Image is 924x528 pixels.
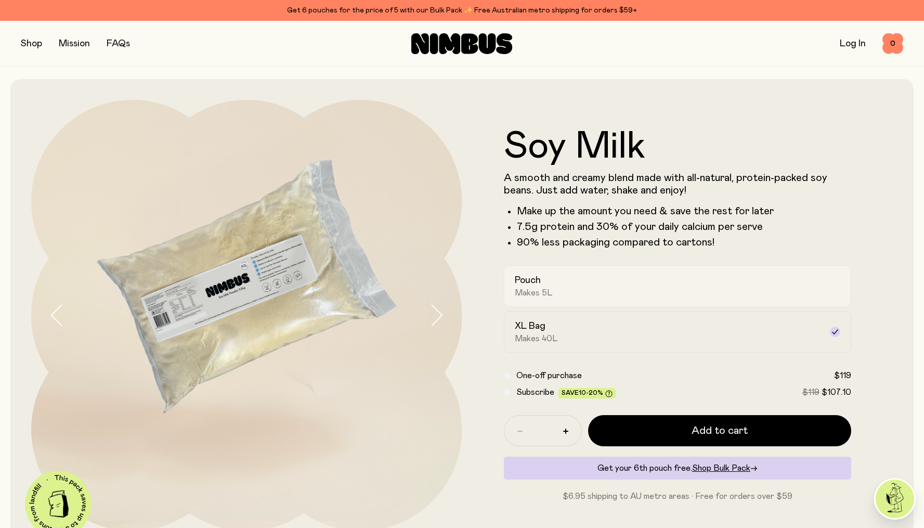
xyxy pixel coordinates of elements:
[692,464,750,472] span: Shop Bulk Pack
[834,371,851,380] span: $119
[516,371,582,380] span: One-off purchase
[504,490,852,503] p: $6.95 shipping to AU metro areas · Free for orders over $59
[21,4,903,17] div: Get 6 pouches for the price of 5 with our Bulk Pack ✨ Free Australian metro shipping for orders $59+
[504,128,852,165] h1: Soy Milk
[822,388,851,396] span: $107.10
[517,205,852,217] li: Make up the amount you need & save the rest for later
[692,464,758,472] a: Shop Bulk Pack→
[840,39,866,48] a: Log In
[41,486,76,521] img: illustration-carton.png
[504,172,852,197] p: A smooth and creamy blend made with all-natural, protein-packed soy beans. Just add water, shake ...
[515,333,558,344] span: Makes 40L
[504,457,852,480] div: Get your 6th pouch free.
[588,415,852,446] button: Add to cart
[59,39,90,48] a: Mission
[802,388,819,396] span: $119
[516,388,554,396] span: Subscribe
[517,221,852,233] li: 7.5g protein and 30% of your daily calcium per serve
[579,390,603,396] span: 10-20%
[562,390,613,397] span: Save
[107,39,130,48] a: FAQs
[515,274,541,287] h2: Pouch
[515,288,553,298] span: Makes 5L
[692,423,748,438] span: Add to cart
[517,236,852,249] p: 90% less packaging compared to cartons!
[876,480,914,518] img: agent
[515,320,545,332] h2: XL Bag
[882,33,903,54] button: 0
